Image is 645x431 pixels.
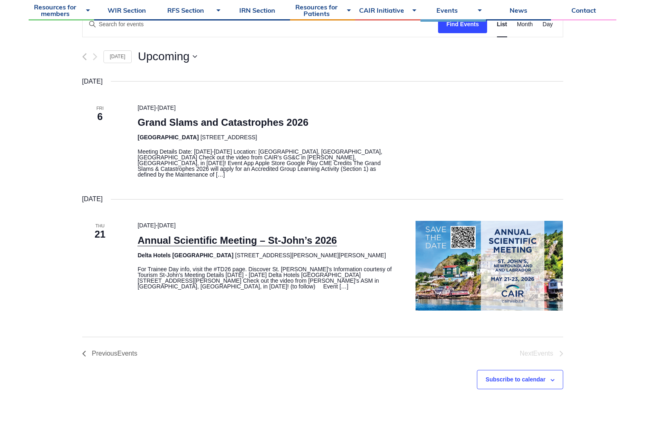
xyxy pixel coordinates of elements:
[517,20,533,29] span: Month
[82,110,118,124] span: 6
[543,20,553,29] span: Day
[82,76,103,87] time: [DATE]
[82,350,137,357] a: Previous Events
[235,252,386,259] span: [STREET_ADDRESS][PERSON_NAME][PERSON_NAME]
[438,15,487,34] button: Find Events
[138,51,189,62] span: Upcoming
[137,266,396,289] p: For Trainee Day info, visit the #TD26 page. Discover St. [PERSON_NAME]'s Information courtesy of ...
[83,11,438,37] input: Enter Keyword. Search for events by Keyword.
[497,20,507,29] span: List
[93,53,97,61] button: Next Events
[103,50,132,63] a: Click to select today's date
[138,51,197,62] button: Click to toggle datepicker
[92,350,137,357] span: Previous
[117,350,137,357] span: Events
[200,134,257,141] span: [STREET_ADDRESS]
[82,105,118,112] span: Fri
[137,235,337,246] a: Annual Scientific Meeting – St-John’s 2026
[517,11,533,37] a: Month
[157,104,175,111] span: [DATE]
[82,194,103,204] time: [DATE]
[485,376,545,383] button: Subscribe to calendar
[497,11,507,37] a: List
[137,222,155,229] span: [DATE]
[157,222,175,229] span: [DATE]
[82,222,118,229] span: Thu
[416,221,563,311] img: Capture d’écran 2025-06-06 150827
[137,222,175,229] time: -
[137,252,233,259] span: Delta Hotels [GEOGRAPHIC_DATA]
[137,149,396,177] p: Meeting Details Date: [DATE]-[DATE] Location: [GEOGRAPHIC_DATA], [GEOGRAPHIC_DATA], [GEOGRAPHIC_D...
[82,227,118,241] span: 21
[82,53,87,61] a: Previous Events
[137,134,199,141] span: [GEOGRAPHIC_DATA]
[137,104,155,111] span: [DATE]
[137,104,175,111] time: -
[137,117,308,128] a: Grand Slams and Catastrophes 2026
[543,11,553,37] a: Day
